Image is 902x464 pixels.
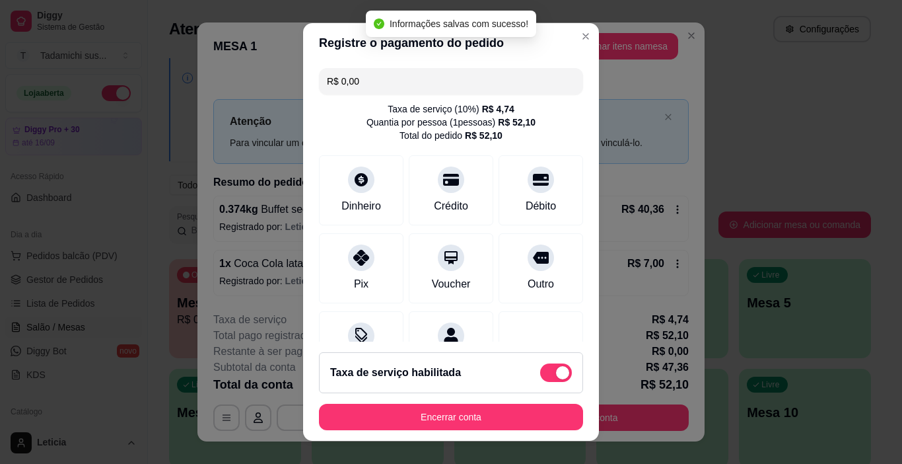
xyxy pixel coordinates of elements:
[432,276,471,292] div: Voucher
[575,26,596,47] button: Close
[465,129,503,142] div: R$ 52,10
[303,23,599,63] header: Registre o pagamento do pedido
[330,365,461,381] h2: Taxa de serviço habilitada
[341,198,381,214] div: Dinheiro
[528,276,554,292] div: Outro
[354,276,368,292] div: Pix
[388,102,514,116] div: Taxa de serviço ( 10 %)
[498,116,536,129] div: R$ 52,10
[399,129,503,142] div: Total do pedido
[366,116,536,129] div: Quantia por pessoa ( 1 pessoas)
[526,198,556,214] div: Débito
[434,198,468,214] div: Crédito
[390,19,528,29] span: Informações salvas com sucesso!
[319,404,583,430] button: Encerrar conta
[482,102,514,116] div: R$ 4,74
[327,68,575,95] input: Ex.: hambúrguer de cordeiro
[374,19,384,29] span: check-circle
